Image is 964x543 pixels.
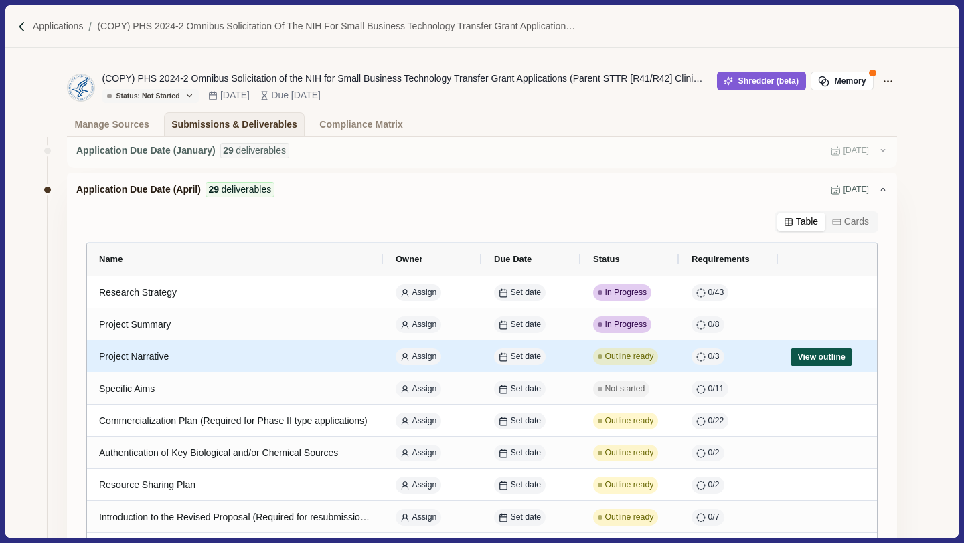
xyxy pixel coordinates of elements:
[97,19,579,33] a: (COPY) PHS 2024-2 Omnibus Solicitation of the NIH for Small Business Technology Transfer Grant Ap...
[252,88,257,102] div: –
[412,479,437,492] span: Assign
[99,344,372,370] div: Project Narrative
[396,348,441,365] button: Assign
[708,319,720,331] span: 0 / 8
[717,72,806,90] button: Shredder (beta)
[171,113,297,136] div: Submissions & Deliverables
[708,415,724,427] span: 0 / 22
[605,512,654,524] span: Outline ready
[412,415,437,427] span: Assign
[99,440,372,466] div: Authentication of Key Biological and/or Chemical Sources
[396,477,441,494] button: Assign
[412,383,437,395] span: Assign
[75,113,149,136] div: Manage Sources
[511,512,542,524] span: Set date
[494,284,546,301] button: Set date
[494,381,546,397] button: Set date
[271,88,321,102] div: Due [DATE]
[201,88,206,102] div: –
[511,287,542,299] span: Set date
[692,254,750,264] span: Requirements
[593,254,620,264] span: Status
[494,445,546,461] button: Set date
[68,74,94,101] img: HHS.png
[412,512,437,524] span: Assign
[223,144,234,158] span: 29
[511,479,542,492] span: Set date
[708,512,720,524] span: 0 / 7
[843,184,869,196] span: [DATE]
[412,319,437,331] span: Assign
[396,316,441,333] button: Assign
[511,415,542,427] span: Set date
[511,383,542,395] span: Set date
[605,479,654,492] span: Outline ready
[16,21,28,33] img: Forward slash icon
[605,287,647,299] span: In Progress
[777,213,825,231] button: Table
[319,113,402,136] div: Compliance Matrix
[708,447,720,459] span: 0 / 2
[220,88,250,102] div: [DATE]
[708,479,720,492] span: 0 / 2
[67,112,157,136] a: Manage Sources
[605,415,654,427] span: Outline ready
[99,504,372,530] div: Introduction to the Revised Proposal (Required for resubmissions)
[102,89,199,103] button: Status: Not Started
[99,472,372,498] div: Resource Sharing Plan
[412,447,437,459] span: Assign
[396,445,441,461] button: Assign
[76,144,216,158] span: Application Due Date (January)
[396,284,441,301] button: Assign
[494,477,546,494] button: Set date
[164,112,305,136] a: Submissions & Deliverables
[494,254,532,264] span: Due Date
[99,254,123,264] span: Name
[107,92,180,100] div: Status: Not Started
[221,183,271,197] span: deliverables
[605,319,647,331] span: In Progress
[843,145,869,157] span: [DATE]
[494,413,546,429] button: Set date
[511,319,542,331] span: Set date
[102,72,705,86] div: (COPY) PHS 2024-2 Omnibus Solicitation of the NIH for Small Business Technology Transfer Grant Ap...
[708,351,720,363] span: 0 / 3
[605,383,645,395] span: Not started
[494,509,546,526] button: Set date
[811,72,874,90] button: Memory
[76,183,201,197] span: Application Due Date (April)
[605,351,654,363] span: Outline ready
[511,447,542,459] span: Set date
[208,183,219,197] span: 29
[99,280,372,306] div: Research Strategy
[33,19,84,33] a: Applications
[312,112,410,136] a: Compliance Matrix
[708,287,724,299] span: 0 / 43
[878,72,897,90] button: Application Actions
[708,383,724,395] span: 0 / 11
[494,348,546,365] button: Set date
[605,447,654,459] span: Outline ready
[99,312,372,338] div: Project Summary
[825,213,876,231] button: Cards
[396,413,441,429] button: Assign
[791,348,852,366] button: View outline
[396,254,422,264] span: Owner
[99,408,372,434] div: Commercialization Plan (Required for Phase II type applications)
[396,509,441,526] button: Assign
[412,287,437,299] span: Assign
[83,21,97,33] img: Forward slash icon
[412,351,437,363] span: Assign
[511,351,542,363] span: Set date
[494,316,546,333] button: Set date
[99,376,372,402] div: Specific Aims
[236,144,286,158] span: deliverables
[396,381,441,397] button: Assign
